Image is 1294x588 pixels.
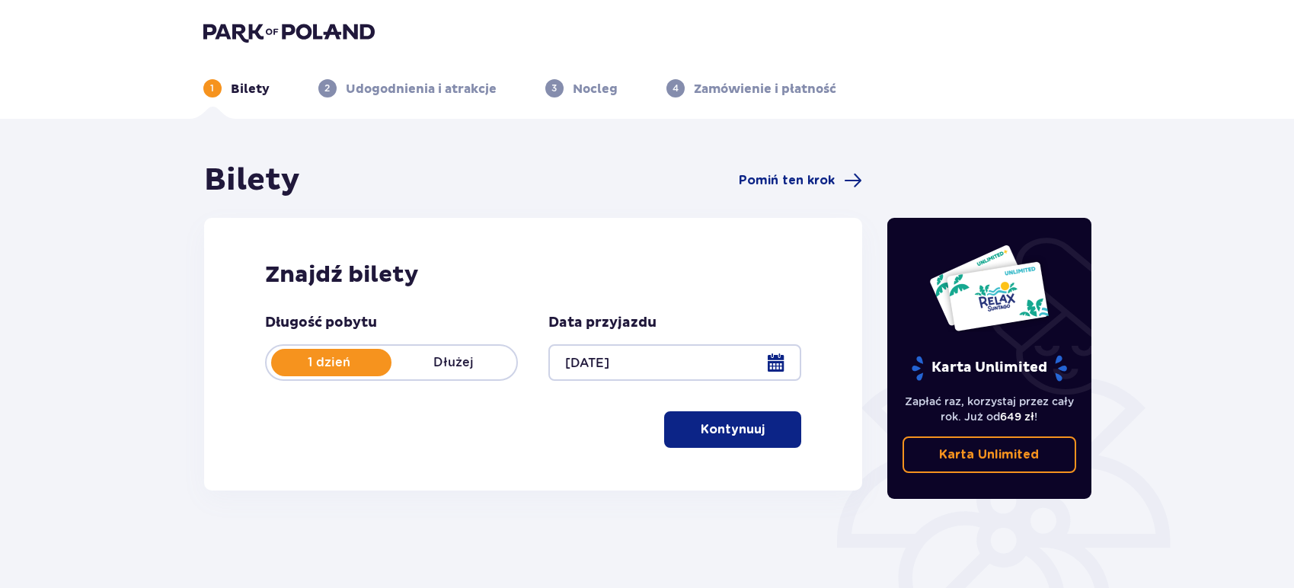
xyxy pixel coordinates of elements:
[551,81,557,95] p: 3
[231,81,270,97] p: Bilety
[548,314,657,332] p: Data przyjazdu
[391,354,516,371] p: Dłużej
[701,421,765,438] p: Kontynuuj
[910,355,1069,382] p: Karta Unlimited
[346,81,497,97] p: Udogodnienia i atrakcje
[903,436,1076,473] a: Karta Unlimited
[1000,411,1034,423] span: 649 zł
[903,394,1076,424] p: Zapłać raz, korzystaj przez cały rok. Już od !
[265,260,802,289] h2: Znajdź bilety
[739,171,862,190] a: Pomiń ten krok
[210,81,214,95] p: 1
[573,81,618,97] p: Nocleg
[673,81,679,95] p: 4
[204,161,300,200] h1: Bilety
[265,314,377,332] p: Długość pobytu
[694,81,836,97] p: Zamówienie i płatność
[739,172,835,189] span: Pomiń ten krok
[664,411,801,448] button: Kontynuuj
[939,446,1039,463] p: Karta Unlimited
[267,354,391,371] p: 1 dzień
[324,81,330,95] p: 2
[203,21,375,43] img: Park of Poland logo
